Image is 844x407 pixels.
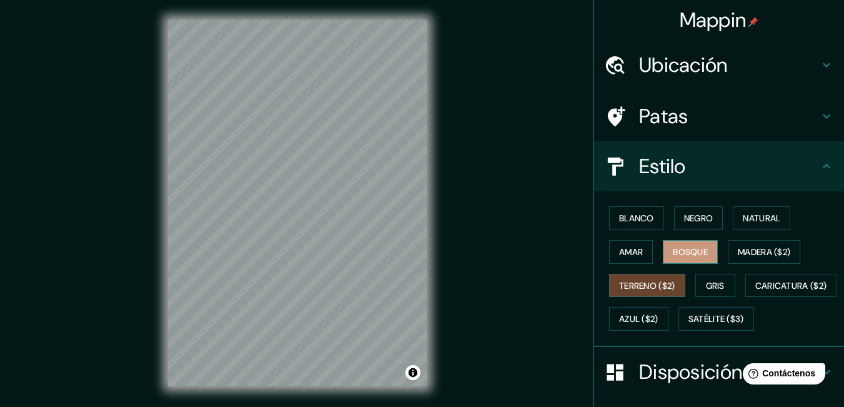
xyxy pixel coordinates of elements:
[594,40,844,90] div: Ubicación
[673,246,708,258] font: Bosque
[743,213,780,224] font: Natural
[639,52,728,78] font: Ubicación
[688,314,744,325] font: Satélite ($3)
[684,213,713,224] font: Negro
[594,347,844,397] div: Disposición
[609,206,664,230] button: Blanco
[738,246,790,258] font: Madera ($2)
[745,274,837,298] button: Caricatura ($2)
[594,141,844,191] div: Estilo
[639,359,742,385] font: Disposición
[678,307,754,331] button: Satélite ($3)
[733,358,830,393] iframe: Lanzador de widgets de ayuda
[405,365,420,380] button: Activar o desactivar atribución
[619,314,658,325] font: Azul ($2)
[748,17,758,27] img: pin-icon.png
[674,206,723,230] button: Negro
[695,274,735,298] button: Gris
[619,280,675,291] font: Terreno ($2)
[639,103,688,129] font: Patas
[728,240,800,264] button: Madera ($2)
[706,280,725,291] font: Gris
[755,280,827,291] font: Caricatura ($2)
[680,7,747,33] font: Mappin
[609,307,668,331] button: Azul ($2)
[594,91,844,141] div: Patas
[609,274,685,298] button: Terreno ($2)
[619,246,643,258] font: Amar
[733,206,790,230] button: Natural
[663,240,718,264] button: Bosque
[619,213,654,224] font: Blanco
[609,240,653,264] button: Amar
[168,20,427,386] canvas: Mapa
[639,153,686,179] font: Estilo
